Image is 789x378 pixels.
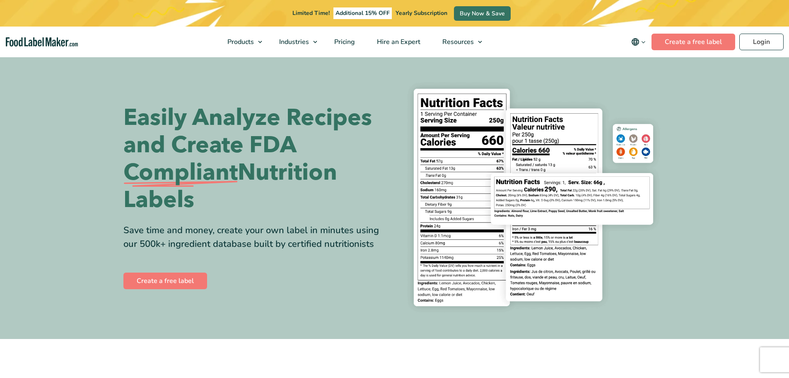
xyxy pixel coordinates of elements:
a: Login [739,34,784,50]
span: Industries [277,37,310,46]
span: Hire an Expert [374,37,421,46]
a: Resources [432,27,486,57]
a: Hire an Expert [366,27,429,57]
span: Pricing [332,37,356,46]
span: Yearly Subscription [396,9,447,17]
a: Pricing [323,27,364,57]
span: Compliant [123,159,238,186]
span: Resources [440,37,475,46]
div: Save time and money, create your own label in minutes using our 500k+ ingredient database built b... [123,224,388,251]
span: Additional 15% OFF [333,7,392,19]
a: Industries [268,27,321,57]
span: Products [225,37,255,46]
h1: Easily Analyze Recipes and Create FDA Nutrition Labels [123,104,388,214]
a: Products [217,27,266,57]
a: Create a free label [651,34,735,50]
a: Buy Now & Save [454,6,511,21]
a: Create a free label [123,273,207,289]
span: Limited Time! [292,9,330,17]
